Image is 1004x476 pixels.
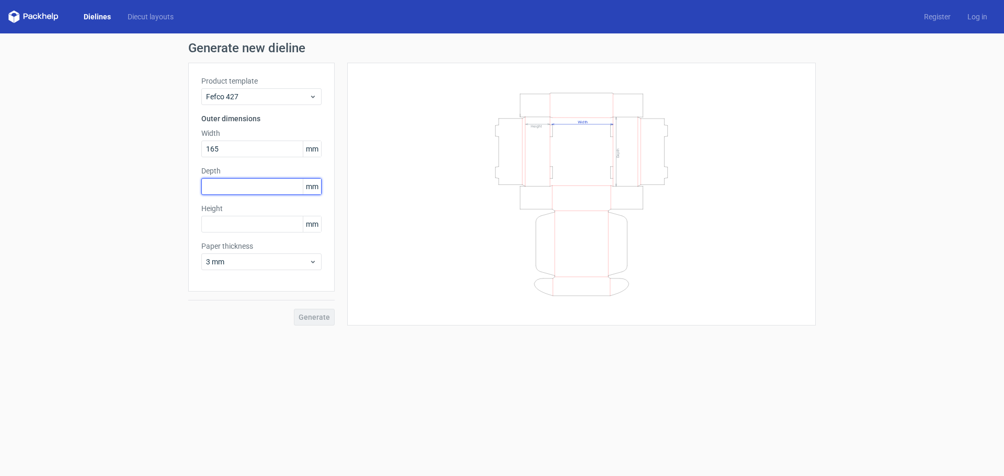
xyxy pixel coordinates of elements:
span: mm [303,179,321,194]
a: Dielines [75,11,119,22]
span: Fefco 427 [206,91,309,102]
label: Depth [201,166,322,176]
h1: Generate new dieline [188,42,816,54]
a: Diecut layouts [119,11,182,22]
h3: Outer dimensions [201,113,322,124]
span: mm [303,216,321,232]
a: Register [916,11,959,22]
label: Paper thickness [201,241,322,251]
text: Width [578,119,588,124]
text: Depth [616,148,620,157]
a: Log in [959,11,996,22]
label: Product template [201,76,322,86]
text: Height [531,124,542,128]
label: Height [201,203,322,214]
span: mm [303,141,321,157]
label: Width [201,128,322,138]
span: 3 mm [206,257,309,267]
